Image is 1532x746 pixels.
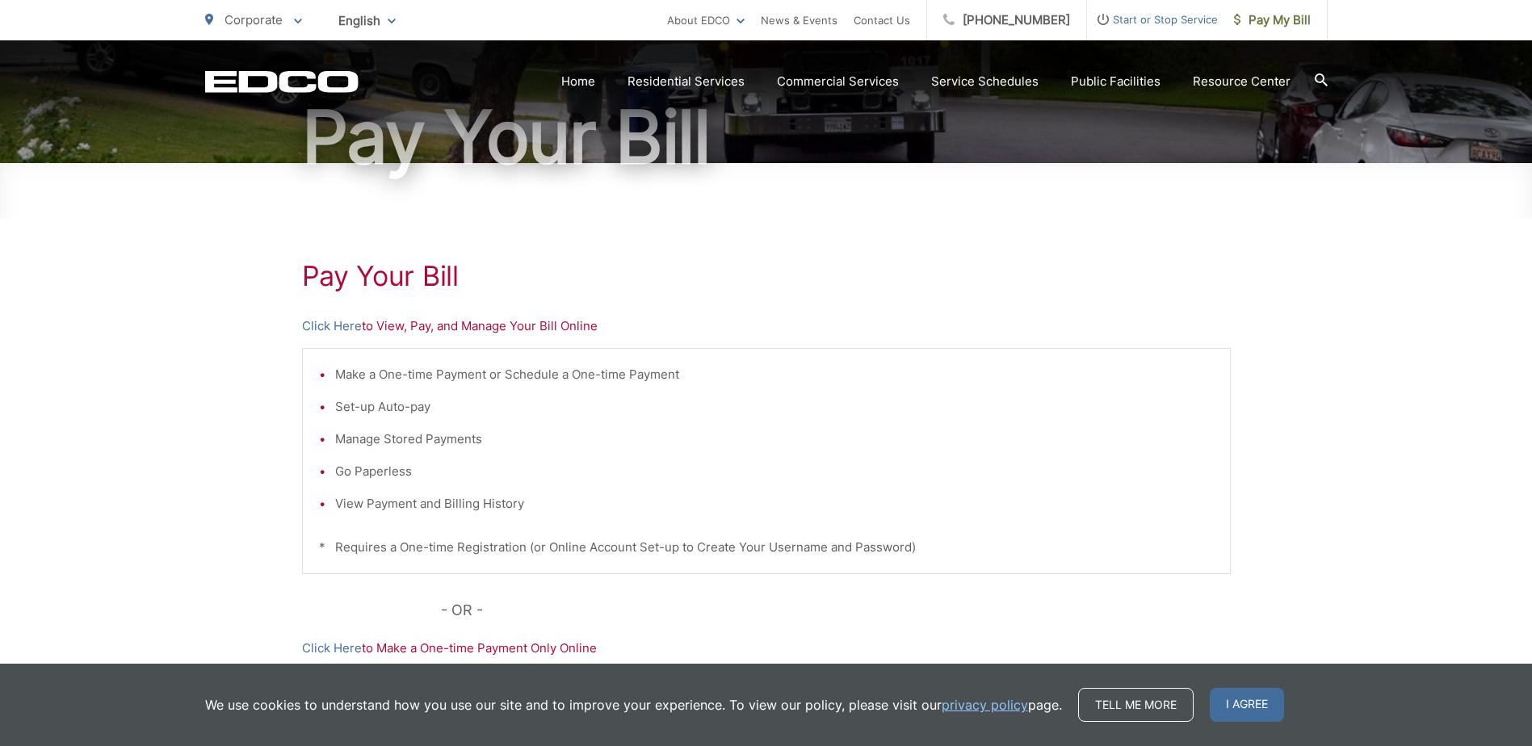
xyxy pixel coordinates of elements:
[1210,688,1284,722] span: I agree
[302,316,1231,336] p: to View, Pay, and Manage Your Bill Online
[302,639,362,658] a: Click Here
[777,72,899,91] a: Commercial Services
[335,462,1214,481] li: Go Paperless
[302,260,1231,292] h1: Pay Your Bill
[561,72,595,91] a: Home
[225,12,283,27] span: Corporate
[1078,688,1194,722] a: Tell me more
[302,639,1231,658] p: to Make a One-time Payment Only Online
[326,6,408,35] span: English
[854,10,910,30] a: Contact Us
[441,598,1231,622] p: - OR -
[205,695,1062,715] p: We use cookies to understand how you use our site and to improve your experience. To view our pol...
[335,430,1214,449] li: Manage Stored Payments
[761,10,837,30] a: News & Events
[205,70,359,93] a: EDCD logo. Return to the homepage.
[667,10,745,30] a: About EDCO
[319,538,1214,557] p: * Requires a One-time Registration (or Online Account Set-up to Create Your Username and Password)
[1193,72,1291,91] a: Resource Center
[931,72,1039,91] a: Service Schedules
[1071,72,1161,91] a: Public Facilities
[205,97,1328,178] h1: Pay Your Bill
[302,316,362,336] a: Click Here
[1234,10,1311,30] span: Pay My Bill
[942,695,1028,715] a: privacy policy
[335,397,1214,417] li: Set-up Auto-pay
[335,365,1214,384] li: Make a One-time Payment or Schedule a One-time Payment
[335,494,1214,513] li: View Payment and Billing History
[627,72,745,91] a: Residential Services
